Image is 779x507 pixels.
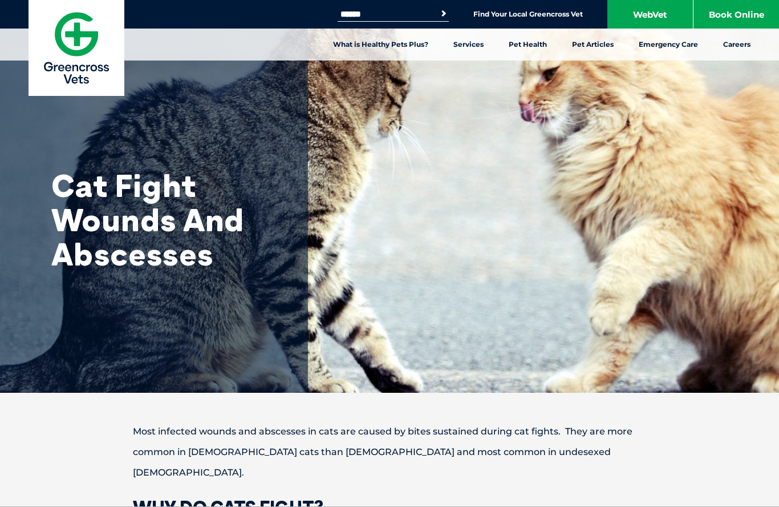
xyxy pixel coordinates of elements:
[559,29,626,61] a: Pet Articles
[711,29,763,61] a: Careers
[51,168,279,271] h1: Cat Fight Wounds And Abscesses
[93,421,686,483] p: Most infected wounds and abscesses in cats are caused by bites sustained during cat fights. They ...
[320,29,441,61] a: What is Healthy Pets Plus?
[496,29,559,61] a: Pet Health
[626,29,711,61] a: Emergency Care
[438,8,449,19] button: Search
[473,10,583,19] a: Find Your Local Greencross Vet
[441,29,496,61] a: Services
